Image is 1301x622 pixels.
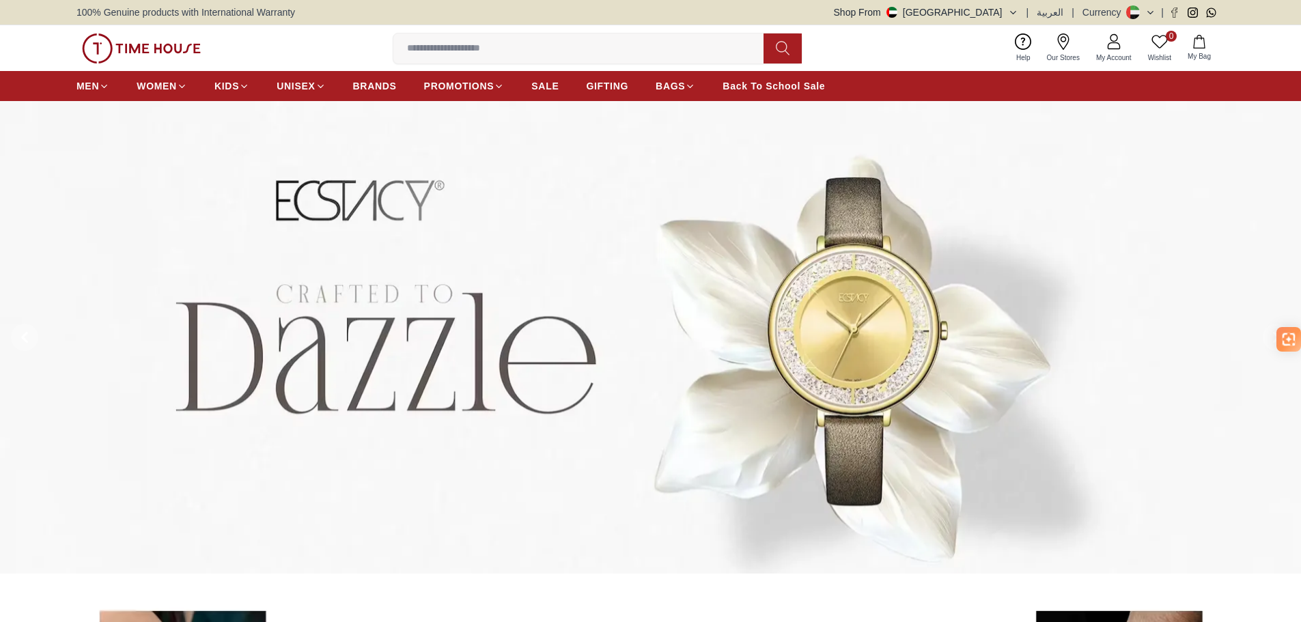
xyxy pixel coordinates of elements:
[76,74,109,98] a: MEN
[424,74,505,98] a: PROMOTIONS
[1188,8,1198,18] a: Instagram
[137,79,177,93] span: WOMEN
[586,79,628,93] span: GIFTING
[76,79,99,93] span: MEN
[1082,5,1127,19] div: Currency
[76,5,295,19] span: 100% Genuine products with International Warranty
[1091,53,1137,63] span: My Account
[834,5,1018,19] button: Shop From[GEOGRAPHIC_DATA]
[214,74,249,98] a: KIDS
[1039,31,1088,66] a: Our Stores
[1026,5,1029,19] span: |
[723,79,825,93] span: Back To School Sale
[531,74,559,98] a: SALE
[723,74,825,98] a: Back To School Sale
[1179,32,1219,64] button: My Bag
[277,79,315,93] span: UNISEX
[656,74,695,98] a: BAGS
[1041,53,1085,63] span: Our Stores
[1037,5,1063,19] button: العربية
[1169,8,1179,18] a: Facebook
[1072,5,1074,19] span: |
[214,79,239,93] span: KIDS
[531,79,559,93] span: SALE
[1166,31,1177,42] span: 0
[82,33,201,63] img: ...
[1011,53,1036,63] span: Help
[424,79,494,93] span: PROMOTIONS
[1008,31,1039,66] a: Help
[886,7,897,18] img: United Arab Emirates
[1182,51,1216,61] span: My Bag
[277,74,325,98] a: UNISEX
[353,74,397,98] a: BRANDS
[1161,5,1164,19] span: |
[137,74,187,98] a: WOMEN
[656,79,685,93] span: BAGS
[1143,53,1177,63] span: Wishlist
[586,74,628,98] a: GIFTING
[1140,31,1179,66] a: 0Wishlist
[1206,8,1216,18] a: Whatsapp
[353,79,397,93] span: BRANDS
